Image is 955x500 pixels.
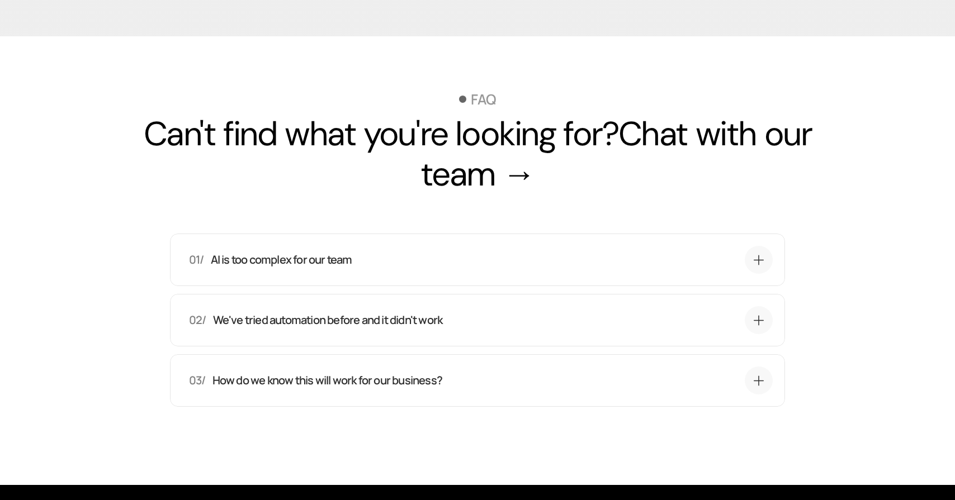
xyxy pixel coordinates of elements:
[211,252,352,268] p: AI is too complex for our team
[189,252,204,268] p: 01/
[471,92,496,106] p: FAQ
[420,112,819,196] a: Chat with our team →
[189,373,206,388] p: 03/
[108,114,847,194] h2: Can't find what you're looking for?
[212,373,442,388] p: How do we know this will work for our business?
[189,312,206,328] p: 02/
[213,312,443,328] p: We've tried automation before and it didn't work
